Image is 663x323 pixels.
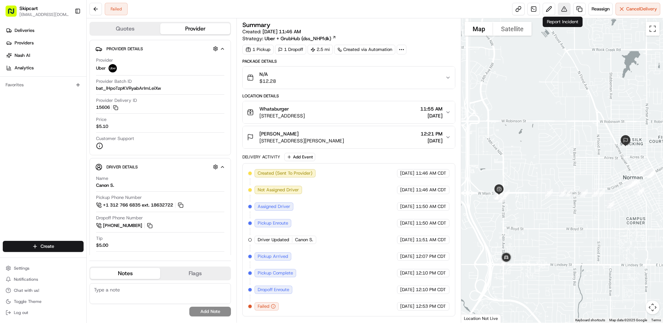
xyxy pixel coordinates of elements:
[106,46,143,52] span: Provider Details
[107,89,126,97] button: See all
[575,318,605,323] button: Keyboard shortcuts
[400,253,414,260] span: [DATE]
[96,116,106,123] span: Price
[7,90,46,96] div: Past conversations
[14,310,28,315] span: Log out
[420,112,442,119] span: [DATE]
[15,27,34,34] span: Deliveries
[416,237,446,243] span: 11:51 AM CDT
[243,67,455,89] button: N/A$12.28
[242,154,280,160] div: Delivery Activity
[96,175,108,182] span: Name
[242,28,301,35] span: Created:
[463,314,486,323] img: Google
[622,178,636,192] div: 15
[242,22,270,28] h3: Summary
[96,78,132,85] span: Provider Batch ID
[400,220,414,226] span: [DATE]
[400,270,414,276] span: [DATE]
[259,78,276,85] span: $12.28
[14,299,42,304] span: Toggle Theme
[420,105,442,112] span: 11:55 AM
[496,192,509,205] div: 26
[14,288,39,293] span: Chat with us!
[556,186,569,200] div: 13
[15,52,30,59] span: Nash AI
[95,161,225,173] button: Driver Details
[95,43,225,54] button: Provider Details
[275,45,306,54] div: 1 Dropoff
[589,186,602,200] div: 14
[626,6,657,12] span: Cancel Delivery
[416,203,446,210] span: 11:50 AM CDT
[284,153,315,161] button: Add Event
[15,66,27,79] img: 8571987876998_91fb9ceb93ad5c398215_72.jpg
[416,287,446,293] span: 12:10 PM CDT
[103,222,142,229] span: [PHONE_NUMBER]
[258,270,293,276] span: Pickup Complete
[59,156,64,161] div: 💻
[262,28,301,35] span: [DATE] 11:46 AM
[259,105,289,112] span: Whataburger
[242,45,274,54] div: 1 Pickup
[615,3,660,15] button: CancelDelivery
[3,263,84,273] button: Settings
[21,126,56,132] span: [PERSON_NAME]
[542,186,556,199] div: 22
[14,108,19,113] img: 1736555255976-a54dd68f-1ca7-489b-9aae-adbdc363a1c4
[96,222,154,229] a: [PHONE_NUMBER]
[400,203,414,210] span: [DATE]
[3,308,84,317] button: Log out
[3,25,86,36] a: Deliveries
[19,5,38,12] button: Skipcart
[31,66,114,73] div: Start new chat
[243,126,455,148] button: [PERSON_NAME][STREET_ADDRESS][PERSON_NAME]12:21 PM[DATE]
[421,130,442,137] span: 12:21 PM
[14,277,38,282] span: Notifications
[242,93,455,99] div: Location Details
[604,198,617,211] div: 20
[609,318,647,322] span: Map data ©2025 Google
[258,303,269,309] span: Failed
[3,79,84,90] div: Favorites
[635,166,648,180] div: 6
[14,155,53,162] span: Knowledge Base
[7,101,18,114] img: Wisdom Oko
[400,237,414,243] span: [DATE]
[259,130,299,137] span: [PERSON_NAME]
[242,35,336,42] div: Strategy:
[463,314,486,323] a: Open this area in Google Maps (opens a new window)
[3,50,86,61] a: Nash AI
[96,65,106,71] span: Uber
[265,35,336,42] a: Uber + GrubHub (dss_NHPfdk)
[96,123,108,130] span: $5.10
[7,120,18,131] img: Sarah Tanguma
[3,297,84,306] button: Toggle Theme
[31,73,95,79] div: We're available if you need us!
[109,64,117,72] img: uber-new-logo.jpeg
[400,303,414,309] span: [DATE]
[651,318,661,322] a: Terms (opens in new tab)
[106,164,138,170] span: Driver Details
[258,237,289,243] span: Driver Updated
[416,270,446,276] span: 12:10 PM CDT
[69,172,84,177] span: Pylon
[258,187,299,193] span: Not Assigned Driver
[96,85,161,91] span: bat_lHpoTzpKVRyabArImLeiXw
[334,45,395,54] a: Created via Automation
[461,314,501,323] div: Location Not Live
[259,137,344,144] span: [STREET_ADDRESS][PERSON_NAME]
[90,268,160,279] button: Notes
[118,68,126,77] button: Start new chat
[96,182,114,189] div: Canon S.
[7,7,21,21] img: Nash
[96,104,118,111] button: 15606
[96,57,113,63] span: Provider
[3,37,86,49] a: Providers
[96,201,184,209] a: +1 312 766 6835 ext. 18632722
[3,274,84,284] button: Notifications
[96,235,103,242] span: Tip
